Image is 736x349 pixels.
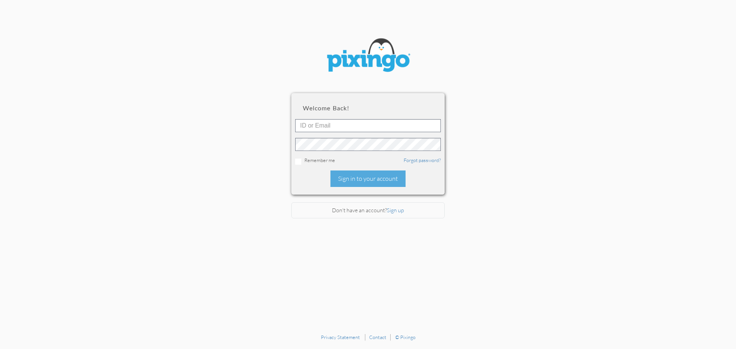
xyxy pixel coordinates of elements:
div: Don't have an account? [291,202,445,219]
a: Contact [369,334,386,340]
h2: Welcome back! [303,105,433,111]
div: Remember me [295,157,441,165]
img: pixingo logo [322,34,414,78]
a: Privacy Statement [321,334,360,340]
a: Sign up [387,207,404,213]
a: © Pixingo [395,334,416,340]
a: Forgot password? [404,157,441,163]
input: ID or Email [295,119,441,132]
div: Sign in to your account [330,170,406,187]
